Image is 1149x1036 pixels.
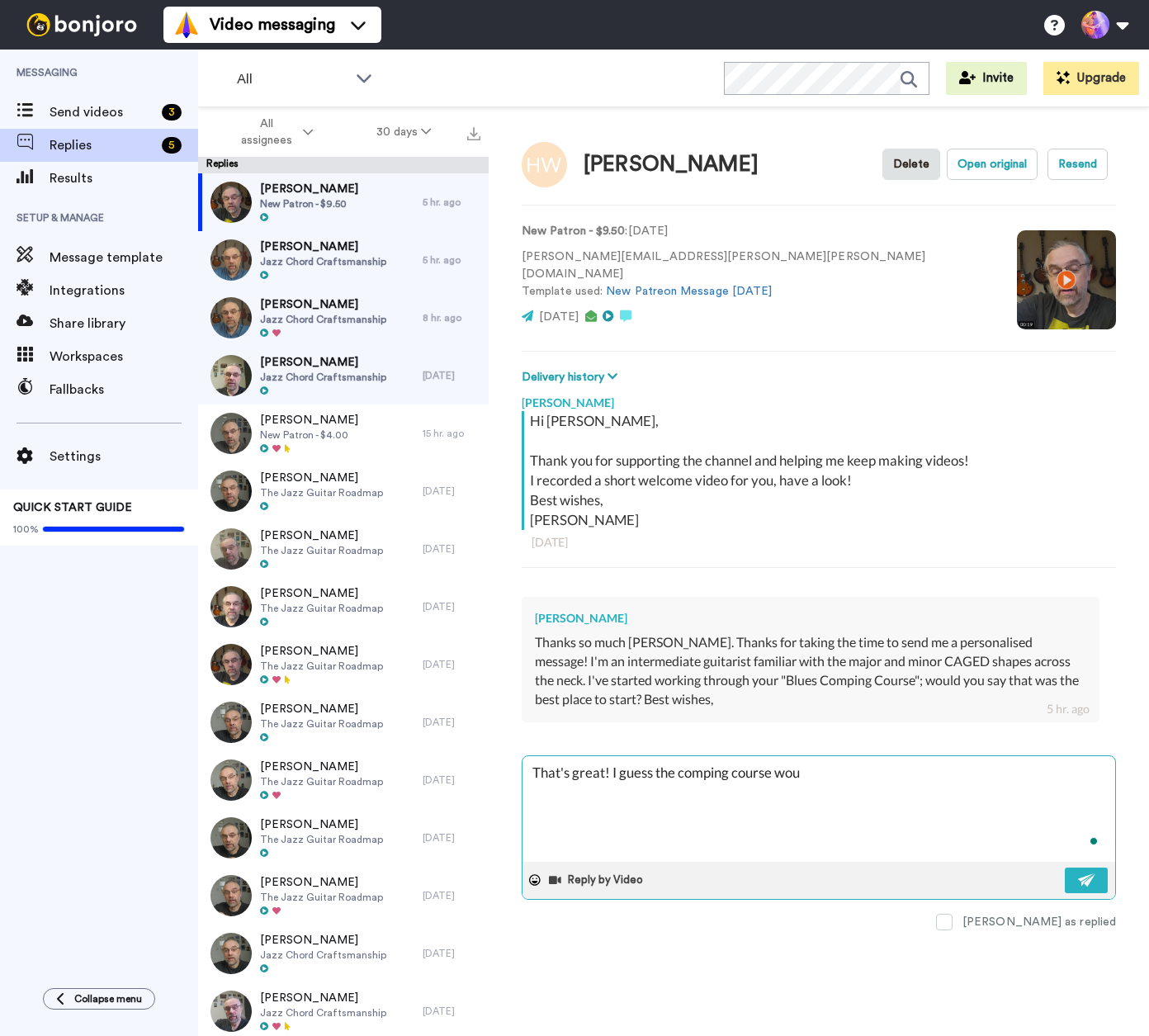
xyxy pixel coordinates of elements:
[210,991,252,1032] img: 6295ff2a-ea47-40c1-abdd-0c21c037e4a2-thumb.jpg
[201,109,345,155] button: All assignees
[210,817,252,859] img: 2765a6ae-213e-4967-abaa-c013fbd64c94-thumb.jpg
[423,485,480,498] div: [DATE]
[260,660,383,673] span: The Jazz Guitar Roadmap
[522,248,992,300] p: [PERSON_NAME][EMAIL_ADDRESS][PERSON_NAME][PERSON_NAME][DOMAIN_NAME] Template used:
[50,347,198,367] span: Workspaces
[43,988,155,1010] button: Collapse menu
[423,1005,480,1018] div: [DATE]
[260,891,383,904] span: The Jazz Guitar Roadmap
[882,149,940,180] button: Delete
[198,157,489,173] div: Replies
[462,120,485,144] button: Export all results that match these filters now.
[260,296,386,313] span: [PERSON_NAME]
[210,297,252,338] img: 7ff585d9-1fa4-4630-b5f5-4266f4009150-thumb.jpg
[606,286,772,297] a: New Patreon Message [DATE]
[535,633,1086,708] div: Thanks so much [PERSON_NAME]. Thanks for taking the time to send me a personalised message! I'm a...
[50,102,155,122] span: Send videos
[423,369,480,382] div: [DATE]
[198,231,489,289] a: [PERSON_NAME]Jazz Chord Craftsmanship5 hr. ago
[423,196,480,209] div: 5 hr. ago
[210,413,252,454] img: e4c654d4-257d-4670-bc3d-fba025e23f76-thumb.jpg
[260,759,383,775] span: [PERSON_NAME]
[50,281,198,300] span: Integrations
[946,62,1027,95] a: Invite
[260,990,386,1006] span: [PERSON_NAME]
[237,69,348,89] span: All
[522,368,622,386] button: Delivery history
[20,13,144,36] img: bj-logo-header-white.svg
[198,289,489,347] a: [PERSON_NAME]Jazz Chord Craftsmanship8 hr. ago
[260,833,383,846] span: The Jazz Guitar Roadmap
[260,486,383,499] span: The Jazz Guitar Roadmap
[198,173,489,231] a: [PERSON_NAME]New Patron - $9.505 hr. ago
[547,868,648,892] button: Reply by Video
[260,354,386,371] span: [PERSON_NAME]
[423,889,480,902] div: [DATE]
[260,932,386,948] span: [PERSON_NAME]
[198,925,489,982] a: [PERSON_NAME]Jazz Chord Craftsmanship[DATE]
[260,602,383,615] span: The Jazz Guitar Roadmap
[260,239,386,255] span: [PERSON_NAME]
[50,314,198,334] span: Share library
[522,223,992,240] p: : [DATE]
[260,255,386,268] span: Jazz Chord Craftsmanship
[522,386,1116,411] div: [PERSON_NAME]
[260,585,383,602] span: [PERSON_NAME]
[260,948,386,962] span: Jazz Chord Craftsmanship
[260,1006,386,1019] span: Jazz Chord Craftsmanship
[260,181,358,197] span: [PERSON_NAME]
[423,716,480,729] div: [DATE]
[423,542,480,556] div: [DATE]
[50,447,198,466] span: Settings
[1043,62,1139,95] button: Upgrade
[423,311,480,324] div: 8 hr. ago
[1047,149,1108,180] button: Resend
[198,636,489,693] a: [PERSON_NAME]The Jazz Guitar Roadmap[DATE]
[210,528,252,570] img: 48a9d280-6875-4124-a421-4ca90e4574d9-thumb.jpg
[530,411,1112,530] div: Hi [PERSON_NAME], Thank you for supporting the channel and helping me keep making videos! I recor...
[162,104,182,121] div: 3
[13,523,39,536] span: 100%
[260,874,383,891] span: [PERSON_NAME]
[210,586,252,627] img: b2f987b9-9716-420b-a94b-761f4010d653-thumb.jpg
[260,717,383,731] span: The Jazz Guitar Roadmap
[1047,701,1090,717] div: 5 hr. ago
[260,412,358,428] span: [PERSON_NAME]
[260,428,358,442] span: New Patron - $4.00
[260,816,383,833] span: [PERSON_NAME]
[423,831,480,844] div: [DATE]
[162,137,182,154] div: 5
[423,947,480,960] div: [DATE]
[198,693,489,751] a: [PERSON_NAME]The Jazz Guitar Roadmap[DATE]
[423,253,480,267] div: 5 hr. ago
[532,534,1106,551] div: [DATE]
[198,867,489,925] a: [PERSON_NAME]The Jazz Guitar Roadmap[DATE]
[260,313,386,326] span: Jazz Chord Craftsmanship
[210,644,252,685] img: f0a93aff-66ca-4063-ba9b-0c83780160df-thumb.jpg
[210,182,252,223] img: f71d89c6-2131-4a3b-8664-e08e219f8126-thumb.jpg
[260,775,383,788] span: The Jazz Guitar Roadmap
[260,643,383,660] span: [PERSON_NAME]
[584,153,759,177] div: [PERSON_NAME]
[962,914,1116,930] div: [PERSON_NAME] as replied
[260,544,383,557] span: The Jazz Guitar Roadmap
[210,471,252,512] img: 99df5863-57ed-4099-821d-07b18c981a4f-thumb.jpg
[210,875,252,916] img: fd03449a-9bdf-4810-898b-e1d42d50d9b6-thumb.jpg
[210,759,252,801] img: 91f626db-0cd5-4c4c-88b4-37ebc967977d-thumb.jpg
[522,225,625,237] strong: New Patron - $9.50
[467,127,480,140] img: export.svg
[210,239,252,281] img: 90edb82e-43e2-4f52-8541-1b59e31aabca-thumb.jpg
[260,470,383,486] span: [PERSON_NAME]
[198,347,489,404] a: [PERSON_NAME]Jazz Chord Craftsmanship[DATE]
[173,12,200,38] img: vm-color.svg
[260,371,386,384] span: Jazz Chord Craftsmanship
[198,404,489,462] a: [PERSON_NAME]New Patron - $4.0015 hr. ago
[198,809,489,867] a: [PERSON_NAME]The Jazz Guitar Roadmap[DATE]
[260,527,383,544] span: [PERSON_NAME]
[423,600,480,613] div: [DATE]
[1078,873,1096,887] img: send-white.svg
[50,248,198,267] span: Message template
[522,142,567,187] img: Image of Harry Williams
[198,520,489,578] a: [PERSON_NAME]The Jazz Guitar Roadmap[DATE]
[198,462,489,520] a: [PERSON_NAME]The Jazz Guitar Roadmap[DATE]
